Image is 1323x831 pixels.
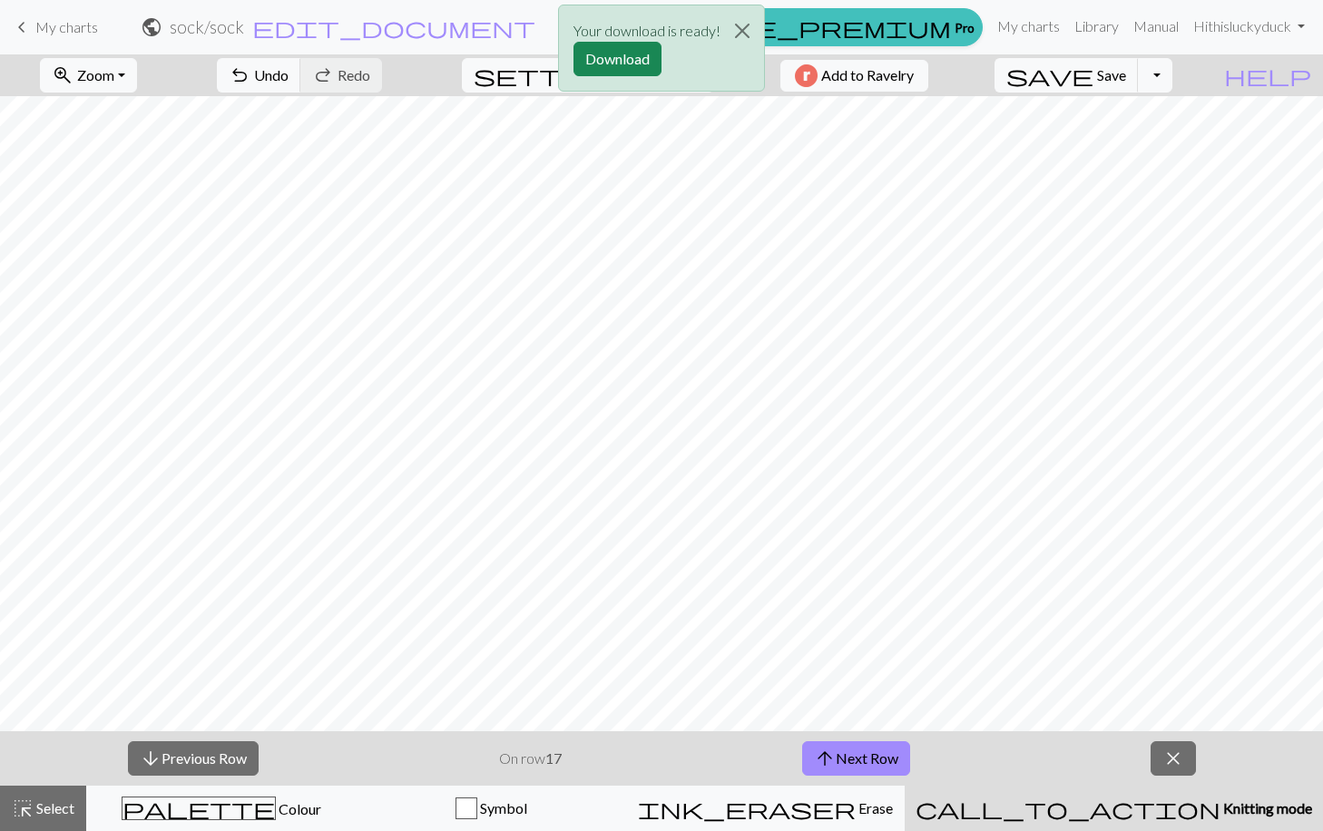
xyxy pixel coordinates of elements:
[573,20,720,42] p: Your download is ready!
[140,746,162,771] span: arrow_downward
[1220,799,1312,816] span: Knitting mode
[802,741,910,776] button: Next Row
[128,741,259,776] button: Previous Row
[573,42,661,76] button: Download
[1162,746,1184,771] span: close
[276,800,321,817] span: Colour
[357,786,627,831] button: Symbol
[545,749,562,767] strong: 17
[122,796,275,821] span: palette
[856,799,893,816] span: Erase
[905,786,1323,831] button: Knitting mode
[499,748,562,769] p: On row
[916,796,1220,821] span: call_to_action
[86,786,357,831] button: Colour
[638,796,856,821] span: ink_eraser
[626,786,905,831] button: Erase
[34,799,74,816] span: Select
[12,796,34,821] span: highlight_alt
[720,5,764,56] button: Close
[814,746,836,771] span: arrow_upward
[477,799,527,816] span: Symbol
